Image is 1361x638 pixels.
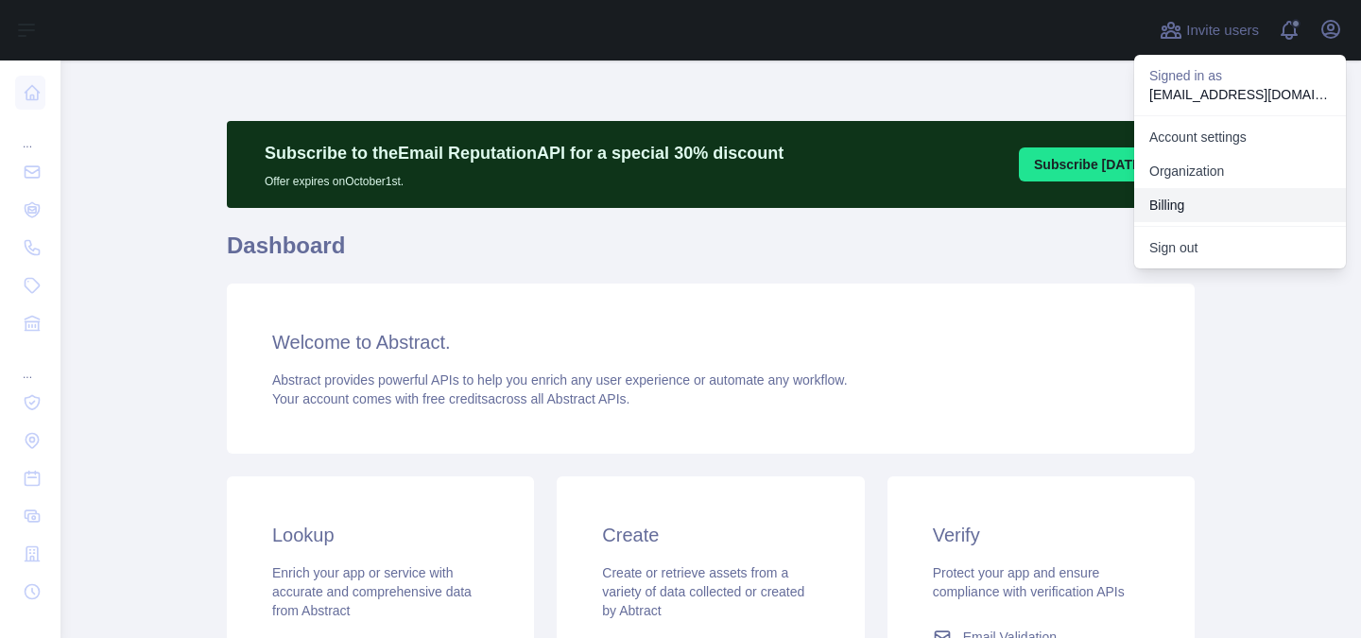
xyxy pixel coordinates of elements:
[1134,231,1346,265] button: Sign out
[1186,20,1259,42] span: Invite users
[227,231,1195,276] h1: Dashboard
[272,329,1149,355] h3: Welcome to Abstract.
[422,391,488,406] span: free credits
[272,391,629,406] span: Your account comes with across all Abstract APIs.
[265,140,784,166] p: Subscribe to the Email Reputation API for a special 30 % discount
[1156,15,1263,45] button: Invite users
[933,522,1149,548] h3: Verify
[933,565,1125,599] span: Protect your app and ensure compliance with verification APIs
[1134,154,1346,188] a: Organization
[1134,188,1346,222] button: Billing
[15,344,45,382] div: ...
[272,565,472,618] span: Enrich your app or service with accurate and comprehensive data from Abstract
[1134,120,1346,154] a: Account settings
[602,565,804,618] span: Create or retrieve assets from a variety of data collected or created by Abtract
[15,113,45,151] div: ...
[272,372,848,388] span: Abstract provides powerful APIs to help you enrich any user experience or automate any workflow.
[1149,66,1331,85] p: Signed in as
[265,166,784,189] p: Offer expires on October 1st.
[1019,147,1161,181] button: Subscribe [DATE]
[1149,85,1331,104] p: [EMAIL_ADDRESS][DOMAIN_NAME]
[602,522,818,548] h3: Create
[272,522,489,548] h3: Lookup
